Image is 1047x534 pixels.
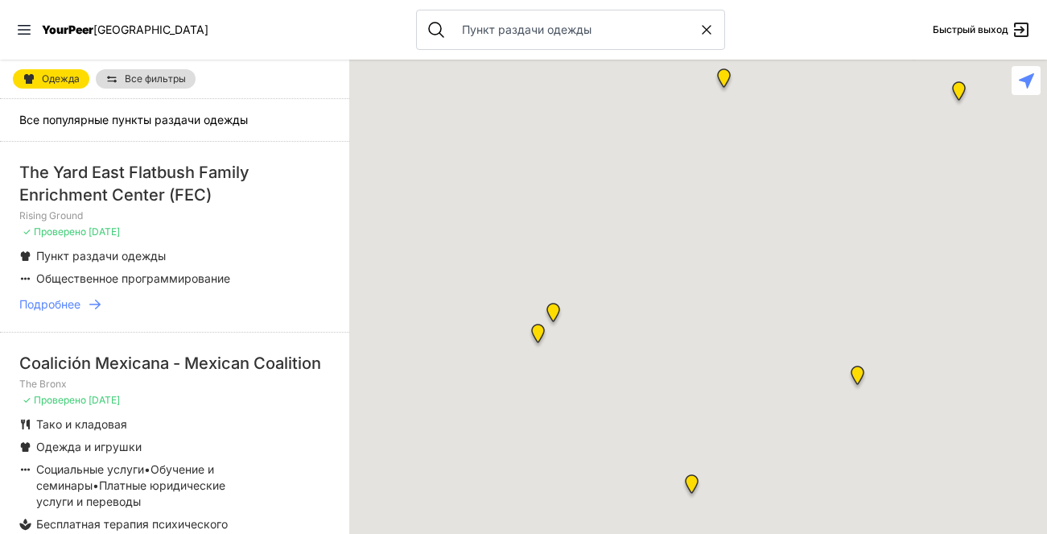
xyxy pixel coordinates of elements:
font: ✓ Проверено [23,226,86,238]
a: Все фильтры [96,69,196,89]
font: Общественное программирование [36,271,230,285]
font: ✓ Проверено [23,394,86,406]
span: Пункт раздачи одежды [36,249,166,263]
font: [DATE] [89,394,120,406]
font: [DATE] [89,226,120,238]
div: Coalición Mexicana - Mexican Coalition [19,352,330,375]
a: Подробнее [19,296,330,313]
span: Одежда [42,74,80,84]
div: Кафедральный собор Святого Иоанна Богослова [714,68,734,94]
span: Быстрый выход [933,23,1008,36]
input: Поиск [452,22,699,38]
div: Авеню Черч [847,366,868,391]
div: Основное местоположение [949,81,969,107]
p: The Bronx [19,378,330,391]
div: Манхэттен [682,474,702,500]
font: Платные юридические услуги и переводы [36,478,225,508]
font: • [93,478,99,492]
font: Тако и кладовая [36,417,127,431]
div: The Yard East Flatbush Family Enrichment Center (FEC) [19,161,330,206]
span: Социальные услуги [36,462,144,476]
p: Rising Ground [19,209,330,222]
font: Одежда и игрушки [36,440,142,453]
span: Все фильтры [125,74,186,84]
font: Подробнее [19,297,80,311]
span: Все популярные пункты раздачи одежды [19,113,248,126]
a: YourPeer[GEOGRAPHIC_DATA] [42,25,208,35]
div: Программа помощи взрослым Pathways [543,303,563,329]
font: • [144,462,150,476]
a: Быстрый выход [933,20,1031,39]
span: [GEOGRAPHIC_DATA] [93,23,208,36]
div: Восточный Гарлем [904,36,924,62]
span: YourPeer [42,23,93,36]
a: Одежда [13,69,89,89]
